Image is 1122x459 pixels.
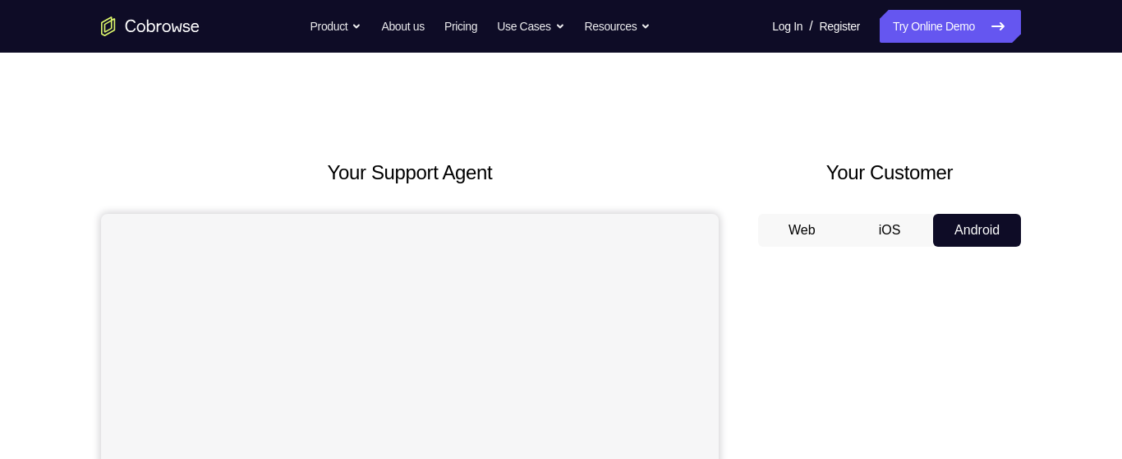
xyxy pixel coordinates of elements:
button: iOS [846,214,934,247]
a: About us [381,10,424,43]
a: Register [820,10,860,43]
button: Web [758,214,846,247]
h2: Your Customer [758,158,1021,188]
h2: Your Support Agent [101,158,719,188]
button: Product [310,10,362,43]
button: Use Cases [497,10,564,43]
button: Resources [585,10,651,43]
a: Log In [772,10,802,43]
a: Try Online Demo [880,10,1021,43]
a: Pricing [444,10,477,43]
span: / [809,16,812,36]
a: Go to the home page [101,16,200,36]
button: Android [933,214,1021,247]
